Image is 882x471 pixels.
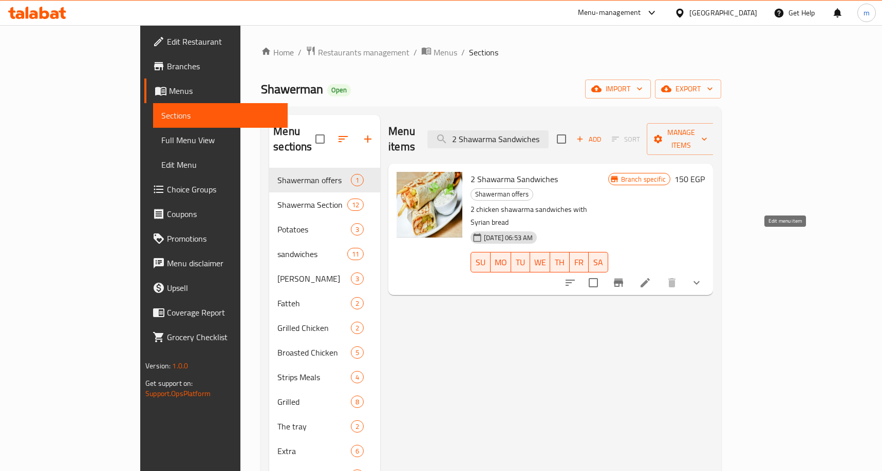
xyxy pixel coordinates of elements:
span: Extra [277,445,351,457]
a: Coupons [144,202,288,226]
button: Add section [355,127,380,151]
span: Branches [167,60,279,72]
div: The tray2 [269,414,380,439]
img: 2 Shawarma Sandwiches [397,172,462,238]
div: items [351,322,364,334]
span: Choice Groups [167,183,279,195]
span: TU [515,255,527,270]
span: Promotions [167,232,279,245]
div: Maria [277,272,351,285]
input: search [427,130,549,148]
button: MO [491,252,511,272]
span: 4 [351,372,363,382]
span: Select to update [583,272,604,293]
a: Menus [144,78,288,103]
span: 2 [351,323,363,333]
span: import [593,83,643,95]
span: m [864,7,870,18]
span: MO [495,255,507,270]
span: 2 [351,422,363,431]
div: sandwiches [277,248,347,260]
span: 6 [351,446,363,456]
button: show more [684,270,709,295]
span: [PERSON_NAME] [277,272,351,285]
h2: Menu items [388,124,415,154]
div: Broasted Chicken5 [269,340,380,365]
span: Select section first [605,131,647,147]
div: Open [327,84,351,96]
button: SA [589,252,608,272]
span: Select section [551,128,572,150]
a: Sections [153,103,288,128]
span: Shawerman [261,77,323,101]
div: [PERSON_NAME]3 [269,266,380,291]
nav: breadcrumb [261,46,721,59]
li: / [414,46,417,58]
span: Potatoes [277,223,351,235]
span: Manage items [655,126,707,152]
span: Add [575,133,603,145]
span: TH [554,255,566,270]
div: Potatoes3 [269,217,380,242]
span: Shawerma Section [277,199,347,211]
span: 3 [351,225,363,234]
span: FR [574,255,585,270]
span: 1 [351,175,363,185]
button: WE [530,252,550,272]
span: Menus [169,85,279,97]
div: [GEOGRAPHIC_DATA] [689,7,757,18]
li: / [298,46,302,58]
span: Full Menu View [161,134,279,146]
button: TU [511,252,531,272]
span: Select all sections [309,128,331,150]
div: The tray [277,420,351,433]
span: Broasted Chicken [277,346,351,359]
span: Add item [572,131,605,147]
div: items [351,396,364,408]
div: Shawerman offers [471,188,533,201]
div: items [351,420,364,433]
div: items [351,174,364,186]
div: Strips Meals [277,371,351,383]
span: SU [475,255,486,270]
span: 11 [348,249,363,259]
div: sandwiches11 [269,242,380,266]
div: items [351,272,364,285]
span: Edit Restaurant [167,35,279,48]
span: 5 [351,348,363,358]
span: Grilled [277,396,351,408]
button: sort-choices [558,270,583,295]
span: Get support on: [145,377,193,390]
div: items [351,223,364,235]
span: 12 [348,200,363,210]
span: Sections [161,109,279,122]
a: Choice Groups [144,177,288,202]
div: Grilled Chicken2 [269,316,380,340]
span: Version: [145,359,171,372]
a: Promotions [144,226,288,251]
a: Support.OpsPlatform [145,387,211,400]
button: TH [550,252,570,272]
button: import [585,80,651,99]
a: Grocery Checklist [144,325,288,349]
div: Menu-management [578,7,641,19]
span: SA [593,255,604,270]
button: export [655,80,721,99]
span: Edit Menu [161,159,279,171]
button: Add [572,131,605,147]
div: items [351,346,364,359]
span: 2 Shawarma Sandwiches [471,171,558,187]
div: Shawerma Section12 [269,192,380,217]
span: Restaurants management [318,46,409,58]
h6: 150 EGP [674,172,705,186]
span: Branch specific [617,174,670,184]
div: Extra6 [269,439,380,463]
span: 3 [351,274,363,284]
span: WE [534,255,546,270]
a: Menus [421,46,457,59]
li: / [461,46,465,58]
